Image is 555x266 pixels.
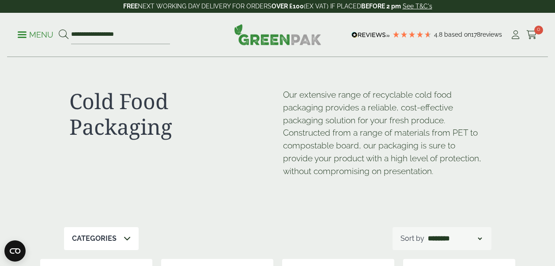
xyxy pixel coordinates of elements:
img: REVIEWS.io [351,32,390,38]
img: GreenPak Supplies [234,24,321,45]
strong: OVER £100 [272,3,304,10]
p: Our extensive range of recyclable cold food packaging provides a reliable, cost-effective packagi... [283,88,486,178]
i: Cart [526,30,537,39]
select: Shop order [426,233,483,244]
strong: BEFORE 2 pm [361,3,401,10]
p: Sort by [400,233,424,244]
a: 0 [526,28,537,42]
h1: Cold Food Packaging [69,88,272,139]
a: Menu [18,30,53,38]
p: Categories [72,233,117,244]
span: 0 [534,26,543,34]
span: reviews [480,31,502,38]
span: 178 [471,31,480,38]
p: Menu [18,30,53,40]
strong: FREE [123,3,138,10]
span: 4.8 [434,31,444,38]
a: See T&C's [403,3,432,10]
div: 4.78 Stars [392,30,432,38]
span: Based on [444,31,471,38]
i: My Account [510,30,521,39]
button: Open CMP widget [4,240,26,262]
